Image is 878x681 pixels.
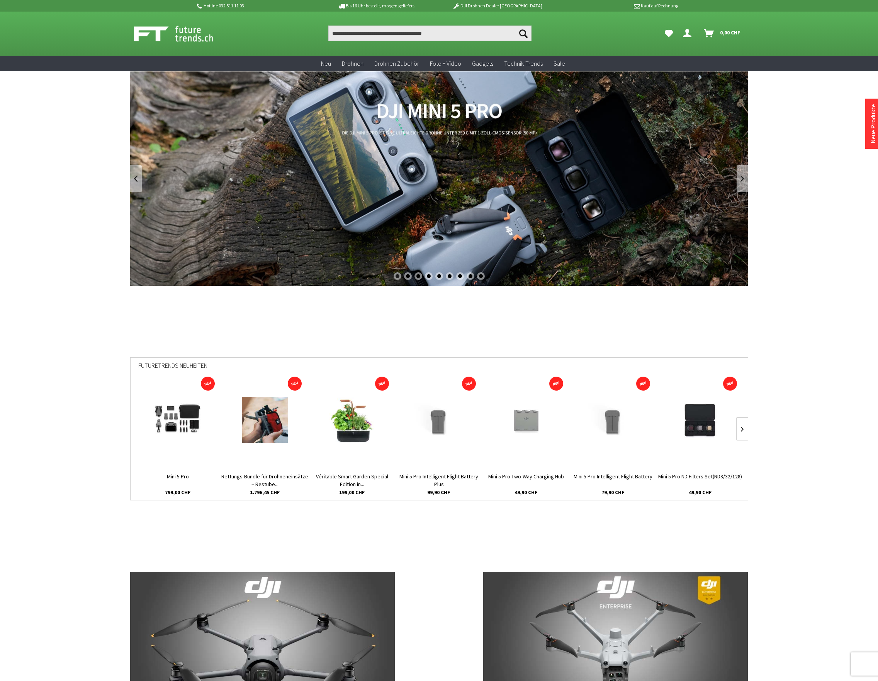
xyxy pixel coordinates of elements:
[499,56,548,72] a: Technik-Trends
[427,488,450,496] span: 99,90 CHF
[657,473,744,488] a: Mini 5 Pro ND Filters Set(ND8/32/128)
[689,488,712,496] span: 49,90 CHF
[394,272,401,280] div: 1
[666,397,735,443] img: Mini 5 Pro ND Filters Set(ND8/32/128)
[578,397,648,443] img: Mini 5 Pro Intelligent Flight Battery
[744,473,830,488] a: Mini 5 Pro Quick-Release Propeller...
[143,397,212,443] img: Mini 5 Pro
[548,56,571,72] a: Sale
[134,473,221,488] a: Mini 5 Pro
[316,1,437,10] p: Bis 16 Uhr bestellt, morgen geliefert.
[242,397,288,443] img: Rettungs-Bundle für Drohneneinsätze – Restube Automatic 75 + AD4 Abwurfsystem
[482,473,569,488] a: Mini 5 Pro Two-Way Charging Hub
[570,473,657,488] a: Mini 5 Pro Intelligent Flight Battery
[869,104,877,143] a: Neue Produkte
[558,1,678,10] p: Kauf auf Rechnung
[504,60,543,67] span: Technik-Trends
[134,24,230,43] img: Shop Futuretrends - zur Startseite wechseln
[329,397,375,443] img: Véritable Smart Garden Special Edition in Schwarz/Kupfer
[328,26,532,41] input: Produkt, Marke, Kategorie, EAN, Artikelnummer…
[414,272,422,280] div: 3
[425,272,433,280] div: 4
[467,56,499,72] a: Gadgets
[701,26,744,41] a: Warenkorb
[435,272,443,280] div: 5
[130,71,748,286] a: DJI Mini 5 Pro
[430,60,461,67] span: Foto + Video
[467,272,474,280] div: 8
[491,397,561,443] img: Mini 5 Pro Two-Way Charging Hub
[369,56,425,72] a: Drohnen Zubehör
[515,488,538,496] span: 49,90 CHF
[196,1,316,10] p: Hotline 032 511 11 03
[601,488,625,496] span: 79,90 CHF
[404,397,474,443] img: Mini 5 Pro Intelligent Flight Battery Plus
[336,56,369,72] a: Drohnen
[308,473,395,488] a: Véritable Smart Garden Special Edition in...
[374,60,419,67] span: Drohnen Zubehör
[342,60,363,67] span: Drohnen
[477,272,485,280] div: 9
[321,60,331,67] span: Neu
[165,488,191,496] span: 799,00 CHF
[680,26,698,41] a: Dein Konto
[404,272,412,280] div: 2
[250,488,280,496] span: 1.796,45 CHF
[554,60,565,67] span: Sale
[316,56,336,72] a: Neu
[446,272,453,280] div: 6
[456,272,464,280] div: 7
[339,488,365,496] span: 199,00 CHF
[437,1,557,10] p: DJI Drohnen Dealer [GEOGRAPHIC_DATA]
[661,26,677,41] a: Meine Favoriten
[138,358,740,379] div: Futuretrends Neuheiten
[221,473,308,488] a: Rettungs-Bundle für Drohneneinsätze – Restube...
[515,26,532,41] button: Suchen
[396,473,482,488] a: Mini 5 Pro Intelligent Flight Battery Plus
[720,26,740,39] span: 0,00 CHF
[472,60,493,67] span: Gadgets
[425,56,467,72] a: Foto + Video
